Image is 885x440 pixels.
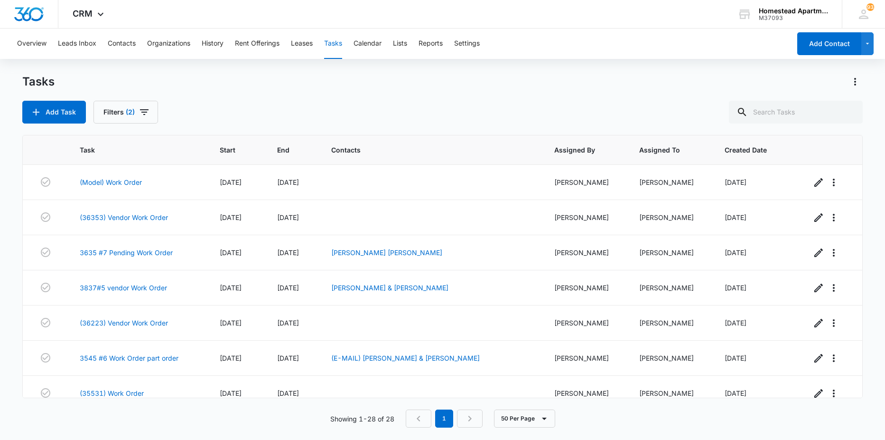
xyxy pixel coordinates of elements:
[277,145,294,155] span: End
[639,353,701,363] div: [PERSON_NAME]
[729,101,863,124] input: Search Tasks
[554,177,616,187] div: [PERSON_NAME]
[80,388,144,398] a: (35531) Work Order
[220,319,242,327] span: [DATE]
[80,318,168,328] a: (36223) Vendor Work Order
[80,283,167,293] a: 3837#5 vendor Work Order
[22,101,86,124] button: Add Task
[147,29,190,59] button: Organizations
[725,354,746,362] span: [DATE]
[126,109,135,115] span: (2)
[725,145,775,155] span: Created Date
[22,75,55,89] h1: Tasks
[393,29,407,59] button: Lists
[331,284,448,292] a: [PERSON_NAME] & [PERSON_NAME]
[725,284,746,292] span: [DATE]
[639,388,701,398] div: [PERSON_NAME]
[554,248,616,258] div: [PERSON_NAME]
[277,389,299,397] span: [DATE]
[331,354,480,362] a: (E-MAIL) [PERSON_NAME] & [PERSON_NAME]
[759,15,828,21] div: account id
[324,29,342,59] button: Tasks
[554,353,616,363] div: [PERSON_NAME]
[354,29,382,59] button: Calendar
[277,249,299,257] span: [DATE]
[80,248,173,258] a: 3635 #7 Pending Work Order
[277,178,299,186] span: [DATE]
[639,248,701,258] div: [PERSON_NAME]
[220,284,242,292] span: [DATE]
[80,353,178,363] a: 3545 #6 Work Order part order
[554,212,616,222] div: [PERSON_NAME]
[454,29,480,59] button: Settings
[220,178,242,186] span: [DATE]
[108,29,136,59] button: Contacts
[58,29,96,59] button: Leads Inbox
[759,7,828,15] div: account name
[80,145,183,155] span: Task
[494,410,555,428] button: 50 Per Page
[331,145,518,155] span: Contacts
[725,249,746,257] span: [DATE]
[220,213,242,221] span: [DATE]
[725,389,746,397] span: [DATE]
[93,101,158,124] button: Filters(2)
[639,283,701,293] div: [PERSON_NAME]
[554,318,616,328] div: [PERSON_NAME]
[277,284,299,292] span: [DATE]
[639,145,688,155] span: Assigned To
[866,3,874,11] span: 93
[639,212,701,222] div: [PERSON_NAME]
[435,410,453,428] em: 1
[848,74,863,89] button: Actions
[554,145,603,155] span: Assigned By
[17,29,47,59] button: Overview
[291,29,313,59] button: Leases
[639,318,701,328] div: [PERSON_NAME]
[235,29,279,59] button: Rent Offerings
[866,3,874,11] div: notifications count
[220,389,242,397] span: [DATE]
[330,414,394,424] p: Showing 1-28 of 28
[73,9,93,19] span: CRM
[220,354,242,362] span: [DATE]
[725,178,746,186] span: [DATE]
[419,29,443,59] button: Reports
[639,177,701,187] div: [PERSON_NAME]
[220,249,242,257] span: [DATE]
[797,32,861,55] button: Add Contact
[554,388,616,398] div: [PERSON_NAME]
[277,319,299,327] span: [DATE]
[80,177,142,187] a: (Model) Work Order
[554,283,616,293] div: [PERSON_NAME]
[220,145,241,155] span: Start
[331,249,442,257] a: [PERSON_NAME] [PERSON_NAME]
[725,213,746,221] span: [DATE]
[80,212,168,222] a: (36353) Vendor Work Order
[406,410,483,428] nav: Pagination
[277,213,299,221] span: [DATE]
[277,354,299,362] span: [DATE]
[725,319,746,327] span: [DATE]
[202,29,224,59] button: History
